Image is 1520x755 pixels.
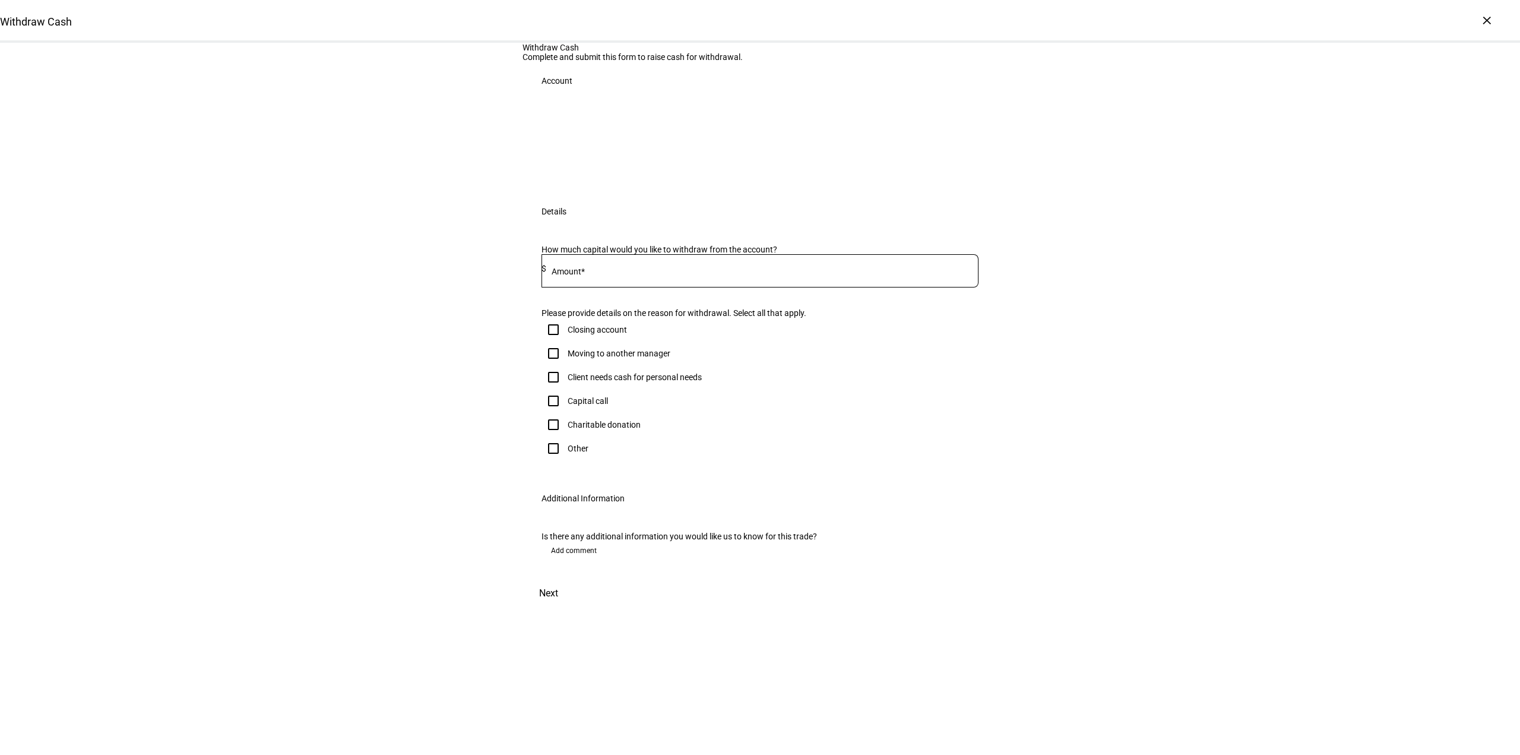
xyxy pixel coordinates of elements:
[541,207,566,216] div: Details
[541,541,606,560] button: Add comment
[551,541,597,560] span: Add comment
[541,76,572,86] div: Account
[541,308,978,318] div: Please provide details on the reason for withdrawal. Select all that apply.
[568,372,702,382] div: Client needs cash for personal needs
[568,325,627,334] div: Closing account
[541,264,546,273] span: $
[541,494,625,503] div: Additional Information
[541,532,978,541] div: Is there any additional information you would like us to know for this trade?
[522,43,997,52] div: Withdraw Cash
[539,579,558,608] span: Next
[522,579,575,608] button: Next
[522,52,997,62] div: Complete and submit this form to raise cash for withdrawal.
[541,245,978,254] div: How much capital would you like to withdraw from the account?
[568,444,588,453] div: Other
[1477,11,1496,30] div: ×
[568,396,608,406] div: Capital call
[568,420,641,429] div: Charitable donation
[568,349,670,358] div: Moving to another manager
[552,267,585,276] mat-label: Amount*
